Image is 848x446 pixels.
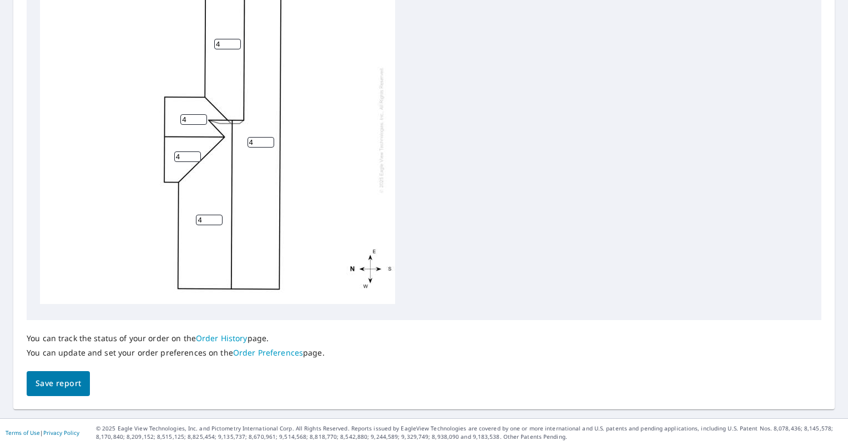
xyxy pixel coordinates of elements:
a: Order History [196,333,248,343]
p: You can update and set your order preferences on the page. [27,348,325,358]
a: Privacy Policy [43,429,79,437]
a: Terms of Use [6,429,40,437]
p: You can track the status of your order on the page. [27,333,325,343]
a: Order Preferences [233,347,303,358]
button: Save report [27,371,90,396]
span: Save report [36,377,81,391]
p: © 2025 Eagle View Technologies, Inc. and Pictometry International Corp. All Rights Reserved. Repo... [96,424,842,441]
p: | [6,429,79,436]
